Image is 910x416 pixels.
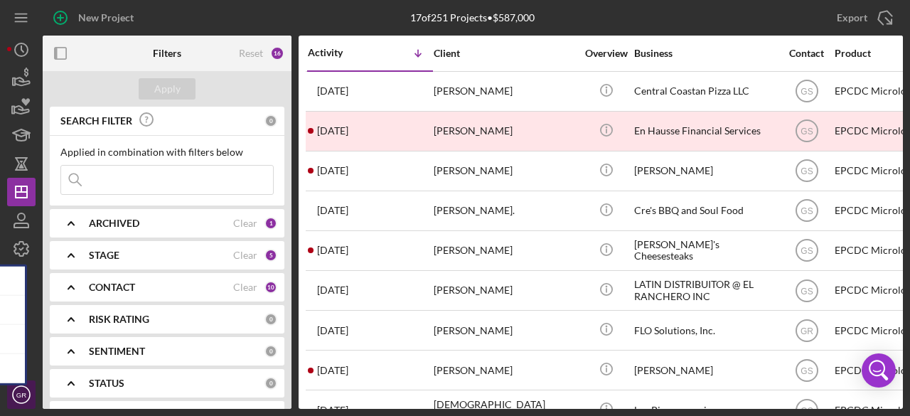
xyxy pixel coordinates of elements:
[579,48,633,59] div: Overview
[634,351,776,389] div: [PERSON_NAME]
[434,192,576,230] div: [PERSON_NAME].
[801,206,813,216] text: GS
[264,217,277,230] div: 1
[634,48,776,59] div: Business
[634,152,776,190] div: [PERSON_NAME]
[317,365,348,376] time: 2025-07-07 22:16
[264,313,277,326] div: 0
[434,73,576,110] div: [PERSON_NAME]
[634,272,776,309] div: LATIN DISTRIBUITOR @ EL RANCHERO INC
[264,377,277,390] div: 0
[434,152,576,190] div: [PERSON_NAME]
[434,311,576,349] div: [PERSON_NAME]
[264,345,277,358] div: 0
[317,125,348,137] time: 2025-08-07 21:53
[317,165,348,176] time: 2025-08-06 21:03
[823,4,903,32] button: Export
[434,351,576,389] div: [PERSON_NAME]
[89,346,145,357] b: SENTIMENT
[434,272,576,309] div: [PERSON_NAME]
[410,12,535,23] div: 17 of 251 Projects • $587,000
[78,4,134,32] div: New Project
[801,366,813,375] text: GS
[239,48,263,59] div: Reset
[801,127,813,137] text: GS
[634,73,776,110] div: Central Coastan Pizza LLC
[317,245,348,256] time: 2025-07-23 01:49
[837,4,867,32] div: Export
[434,48,576,59] div: Client
[317,205,348,216] time: 2025-07-24 17:57
[60,146,274,158] div: Applied in combination with filters below
[89,282,135,293] b: CONTACT
[317,284,348,296] time: 2025-07-17 21:33
[16,391,26,399] text: GR
[634,311,776,349] div: FLO Solutions, Inc.
[801,405,813,415] text: GS
[801,286,813,296] text: GS
[801,166,813,176] text: GS
[434,232,576,270] div: [PERSON_NAME]
[89,218,139,229] b: ARCHIVED
[264,281,277,294] div: 10
[308,47,370,58] div: Activity
[139,78,196,100] button: Apply
[233,218,257,229] div: Clear
[89,378,124,389] b: STATUS
[89,250,119,261] b: STAGE
[434,112,576,150] div: [PERSON_NAME]
[634,192,776,230] div: Cre's BBQ and Soul Food
[264,249,277,262] div: 5
[233,250,257,261] div: Clear
[317,85,348,97] time: 2025-08-08 01:03
[634,232,776,270] div: [PERSON_NAME]'s Cheesesteaks
[154,78,181,100] div: Apply
[270,46,284,60] div: 16
[60,115,132,127] b: SEARCH FILTER
[801,326,813,336] text: GR
[634,112,776,150] div: En Hausse Financial Services
[780,48,833,59] div: Contact
[233,282,257,293] div: Clear
[7,380,36,409] button: GR
[801,87,813,97] text: GS
[43,4,148,32] button: New Project
[153,48,181,59] b: Filters
[264,114,277,127] div: 0
[317,405,348,416] time: 2025-07-01 04:14
[862,353,896,388] div: Open Intercom Messenger
[801,246,813,256] text: GS
[89,314,149,325] b: RISK RATING
[317,325,348,336] time: 2025-07-09 18:09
